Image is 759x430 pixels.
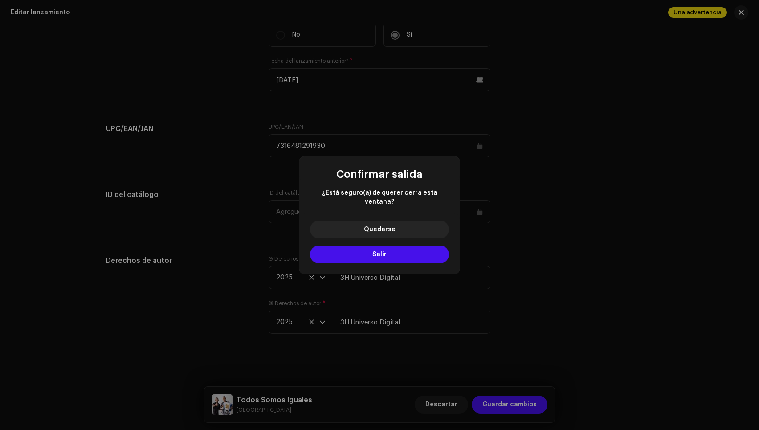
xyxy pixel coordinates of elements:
button: Salir [310,246,449,263]
span: ¿Está seguro(a) de querer cerra esta ventana? [310,188,449,206]
span: Confirmar salida [336,169,423,180]
span: Salir [372,251,387,258]
span: Quedarse [364,226,396,233]
button: Quedarse [310,221,449,238]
